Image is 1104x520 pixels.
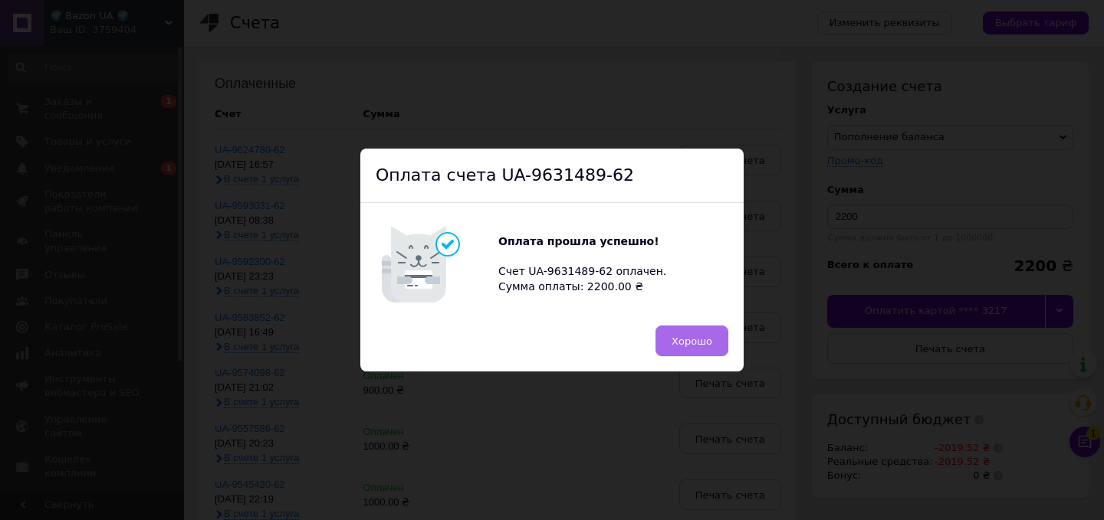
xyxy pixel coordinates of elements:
[672,335,712,347] span: Хорошо
[498,234,682,294] div: Счет UA-9631489-62 оплачен. Сумма оплаты: 2200.00 ₴
[360,149,744,204] div: Оплата счета UA-9631489-62
[376,218,498,310] img: Котик говорит: Оплата прошла успешно!
[655,325,728,356] button: Хорошо
[498,235,659,247] b: Оплата прошла успешно!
